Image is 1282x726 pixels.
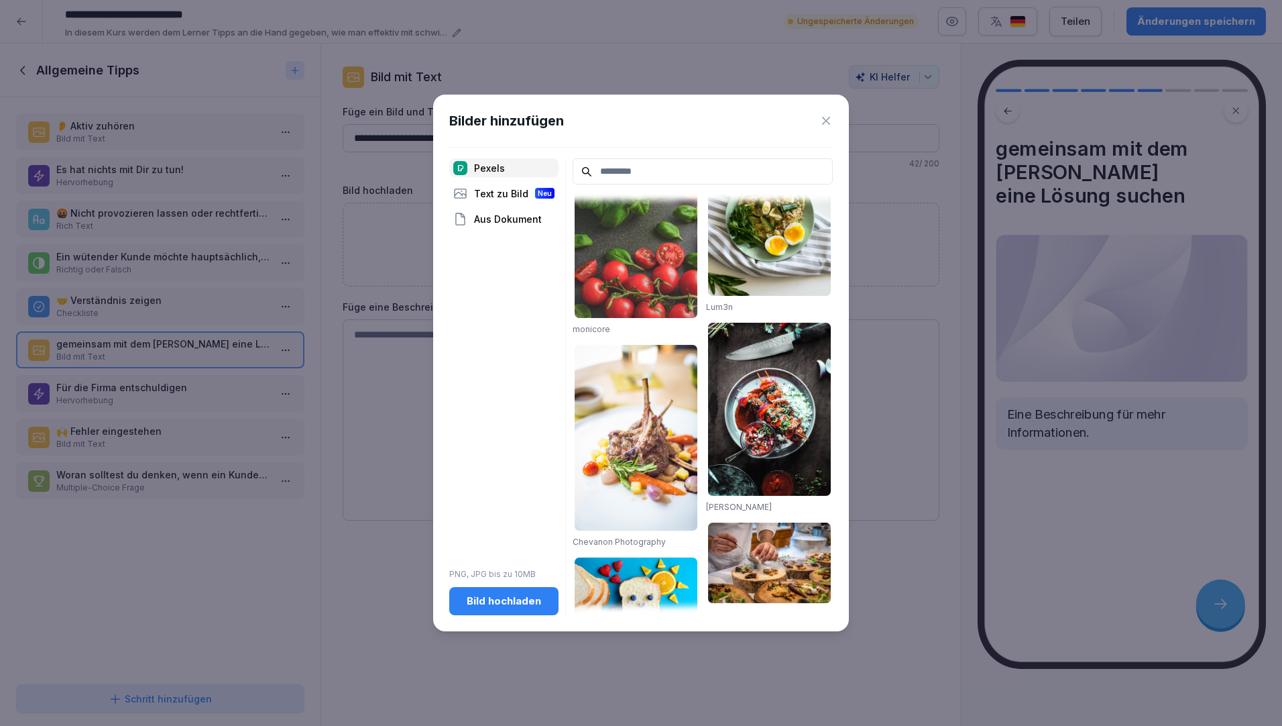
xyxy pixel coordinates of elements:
[453,161,467,175] img: pexels.png
[706,502,772,512] a: [PERSON_NAME]
[449,111,564,131] h1: Bilder hinzufügen
[706,302,733,312] a: Lum3n
[575,558,697,638] img: pexels-photo-708488.jpeg
[449,209,559,228] div: Aus Dokument
[708,109,831,296] img: pexels-photo-1410235.jpeg
[449,158,559,177] div: Pexels
[573,324,610,334] a: monicore
[708,523,831,603] img: pexels-photo-1267320.jpeg
[575,345,697,531] img: pexels-photo-323682.jpeg
[573,537,666,547] a: Chevanon Photography
[449,587,559,615] button: Bild hochladen
[449,568,559,580] p: PNG, JPG bis zu 10MB
[535,188,555,199] div: Neu
[706,609,740,619] a: ELEVATE
[708,323,831,497] img: pexels-photo-2641886.jpeg
[460,594,548,609] div: Bild hochladen
[575,146,697,318] img: pexels-photo-1391487.jpeg
[449,184,559,203] div: Text zu Bild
